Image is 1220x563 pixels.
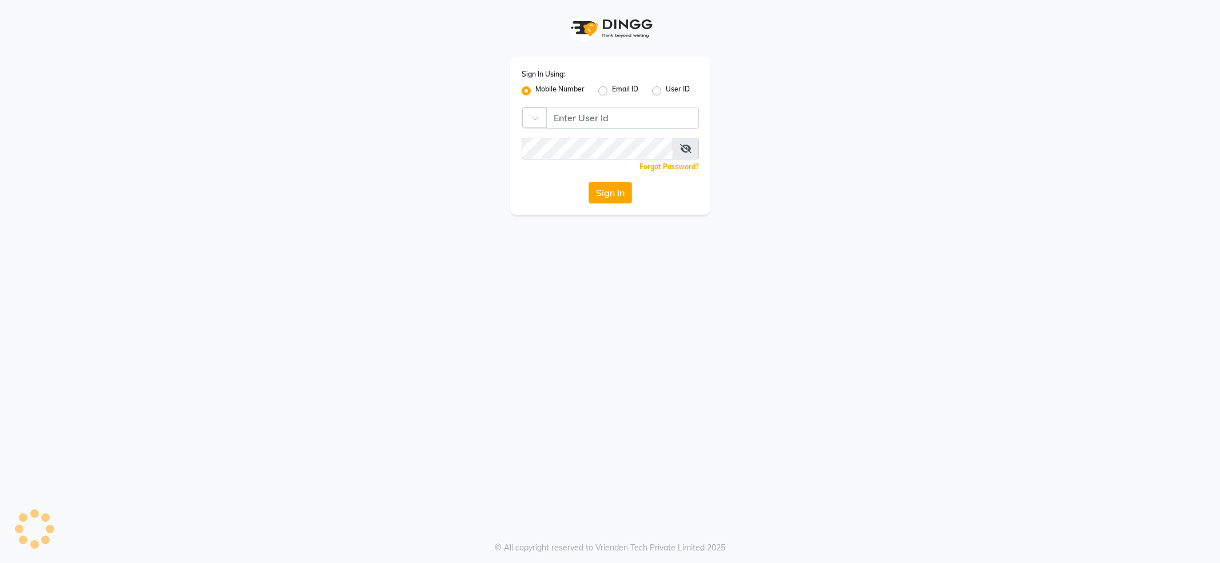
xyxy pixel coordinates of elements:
label: Sign In Using: [522,69,565,79]
input: Username [546,107,699,129]
label: User ID [666,84,690,98]
button: Sign In [589,182,632,203]
label: Mobile Number [535,84,585,98]
label: Email ID [612,84,638,98]
input: Username [522,138,673,159]
a: Forgot Password? [639,162,699,171]
img: logo1.svg [565,11,656,45]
